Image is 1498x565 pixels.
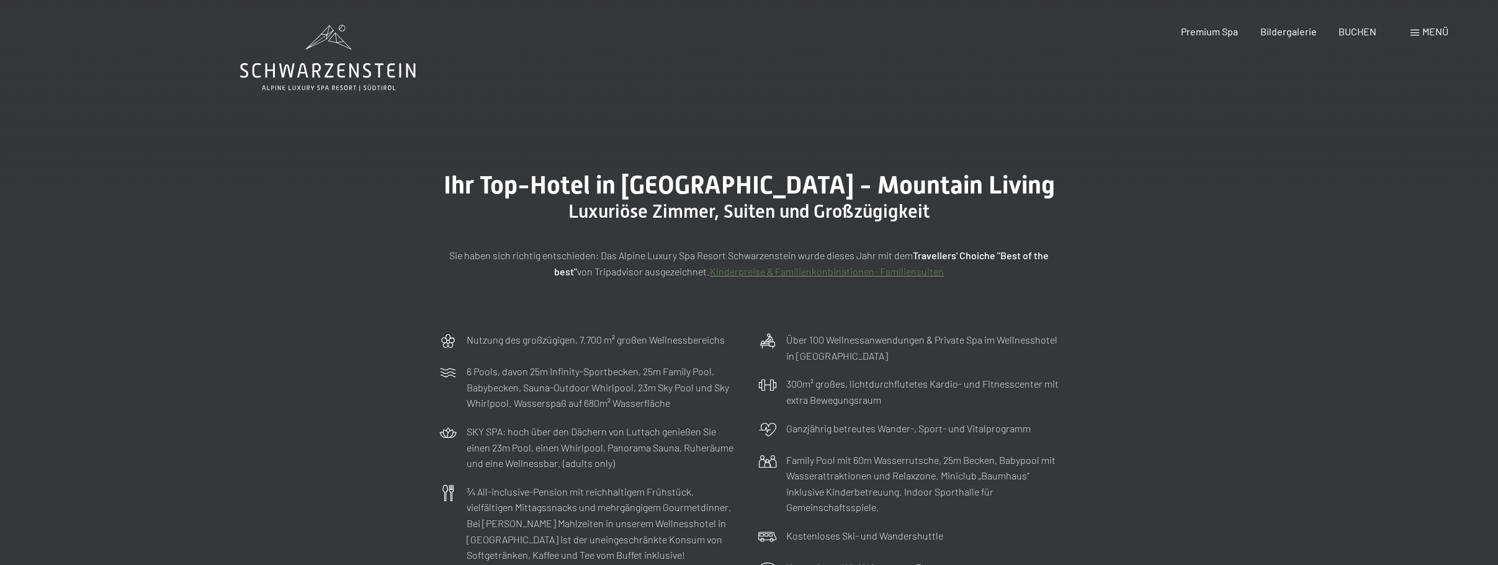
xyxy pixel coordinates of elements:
[467,363,740,411] p: 6 Pools, davon 25m Infinity-Sportbecken, 25m Family Pool, Babybecken, Sauna-Outdoor Whirlpool, 23...
[1422,25,1448,37] span: Menü
[786,420,1031,437] p: Ganzjährig betreutes Wander-, Sport- und Vitalprogramm
[439,247,1059,279] p: Sie haben sich richtig entschieden: Das Alpine Luxury Spa Resort Schwarzenstein wurde dieses Jahr...
[786,376,1059,407] p: 300m² großes, lichtdurchflutetes Kardio- und Fitnesscenter mit extra Bewegungsraum
[1339,25,1376,37] a: BUCHEN
[786,452,1059,515] p: Family Pool mit 60m Wasserrutsche, 25m Becken, Babypool mit Wasserattraktionen und Relaxzone. Min...
[467,424,740,471] p: SKY SPA: hoch über den Dächern von Luttach genießen Sie einen 23m Pool, einen Whirlpool, Panorama...
[786,528,943,544] p: Kostenloses Ski- und Wandershuttle
[444,171,1055,200] span: Ihr Top-Hotel in [GEOGRAPHIC_DATA] - Mountain Living
[786,332,1059,363] p: Über 100 Wellnessanwendungen & Private Spa im Wellnesshotel in [GEOGRAPHIC_DATA]
[1260,25,1317,37] a: Bildergalerie
[568,200,930,222] span: Luxuriöse Zimmer, Suiten und Großzügigkeit
[710,265,944,277] a: Kinderpreise & Familienkonbinationen- Familiensuiten
[554,249,1049,277] strong: Travellers' Choiche "Best of the best"
[467,332,725,348] p: Nutzung des großzügigen, 7.700 m² großen Wellnessbereichs
[467,484,740,563] p: ¾ All-inclusive-Pension mit reichhaltigem Frühstück, vielfältigen Mittagssnacks und mehrgängigem ...
[1181,25,1238,37] a: Premium Spa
